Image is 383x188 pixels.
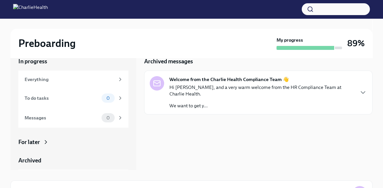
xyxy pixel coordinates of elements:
strong: Welcome from the Charlie Health Compliance Team 👋 [169,76,289,83]
p: Hi [PERSON_NAME], and a very warm welcome from the HR Compliance Team at Charlie Health. [169,84,354,97]
strong: My progress [277,37,303,43]
a: For later [18,138,128,146]
div: For later [18,138,40,146]
a: Messages0 [18,108,128,128]
h2: Preboarding [18,37,76,50]
div: Messages [25,114,99,121]
div: To do tasks [25,94,99,102]
h3: 89% [347,37,365,49]
span: 0 [103,115,114,120]
span: 0 [103,96,114,101]
a: To do tasks0 [18,88,128,108]
a: Everything [18,71,128,88]
a: Archived [18,157,128,164]
h5: Archived messages [144,57,193,65]
div: Everything [25,76,115,83]
p: We want to get y... [169,102,354,109]
a: In progress [18,57,128,65]
img: CharlieHealth [13,4,48,14]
